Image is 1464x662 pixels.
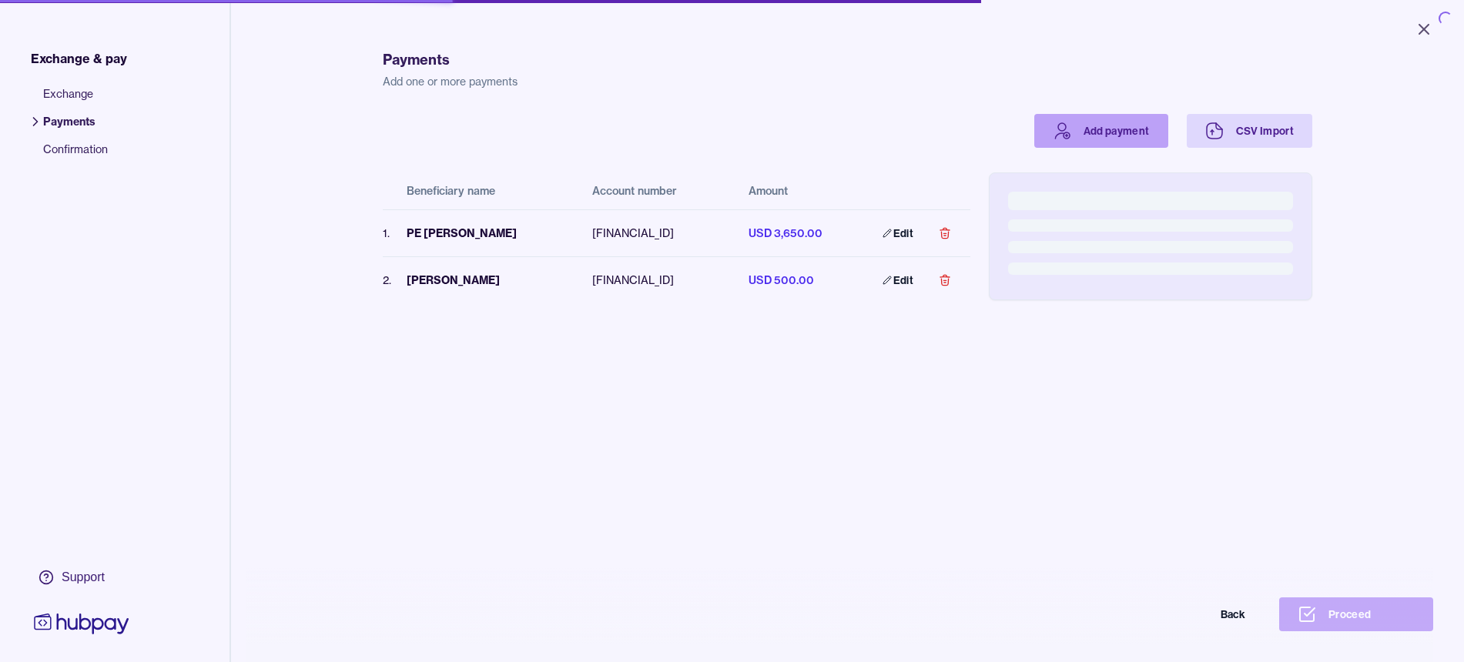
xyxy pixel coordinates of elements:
td: PE [PERSON_NAME] [394,209,580,256]
td: 2 . [383,256,394,303]
a: Edit [864,263,932,297]
a: Edit [864,216,932,250]
a: CSV Import [1187,114,1313,148]
span: Exchange & pay [31,49,127,68]
a: Add payment [1034,114,1168,148]
td: [FINANCIAL_ID] [580,209,736,256]
td: [FINANCIAL_ID] [580,256,736,303]
div: Support [62,569,105,586]
a: Support [31,561,132,593]
button: Back [1110,597,1264,631]
h1: Payments [383,49,1312,71]
td: USD 3,650.00 [736,209,852,256]
td: USD 500.00 [736,256,852,303]
span: Confirmation [43,142,108,169]
td: [PERSON_NAME] [394,256,580,303]
p: Add one or more payments [383,74,1312,89]
th: Amount [736,172,852,209]
td: 1 . [383,209,394,256]
th: Account number [580,172,736,209]
th: Beneficiary name [394,172,580,209]
button: Close [1396,12,1452,46]
span: Exchange [43,86,108,114]
span: Payments [43,114,108,142]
